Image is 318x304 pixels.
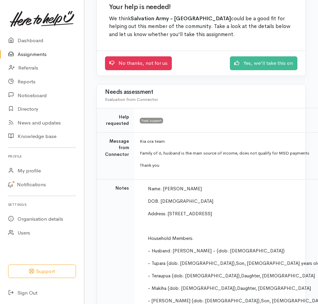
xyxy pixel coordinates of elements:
[148,273,241,279] span: - Teraupua (dob: [DEMOGRAPHIC_DATA]),
[8,265,76,278] button: Support
[97,108,134,132] td: Help requested
[148,260,236,266] span: - Tupara (dob: [DEMOGRAPHIC_DATA]),
[8,152,76,161] h6: Profile
[148,198,213,204] span: DOB: [DEMOGRAPHIC_DATA]
[148,235,193,241] span: Household Members:
[256,285,311,291] span: , [DEMOGRAPHIC_DATA]
[105,89,297,95] h3: Needs assessment
[148,186,202,192] span: Name: [PERSON_NAME]
[241,273,260,279] span: Daughter
[140,118,163,123] span: Food support
[105,56,172,70] a: No thanks, not for us
[148,211,212,217] span: Address: [STREET_ADDRESS]
[105,96,158,102] span: Evaluation from Connector
[97,132,134,179] td: Message from Connector
[237,285,256,291] span: Daughter
[8,200,76,209] h6: Settings
[148,285,237,291] span: - Makiha (dob: [DEMOGRAPHIC_DATA]),
[109,15,293,39] p: We think could be a good fit for helping out this member of the community. Take a look at the det...
[230,56,297,70] a: Yes, we'll take this on
[148,248,285,254] span: - Husband: [PERSON_NAME] - (dob: [DEMOGRAPHIC_DATA])
[260,273,315,279] span: , [DEMOGRAPHIC_DATA]
[109,3,293,11] h2: Your help is needed!
[131,15,231,22] b: Salvation Army - [GEOGRAPHIC_DATA]
[148,298,261,304] span: - [PERSON_NAME] (dob: [DEMOGRAPHIC_DATA]),
[261,298,269,304] span: Son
